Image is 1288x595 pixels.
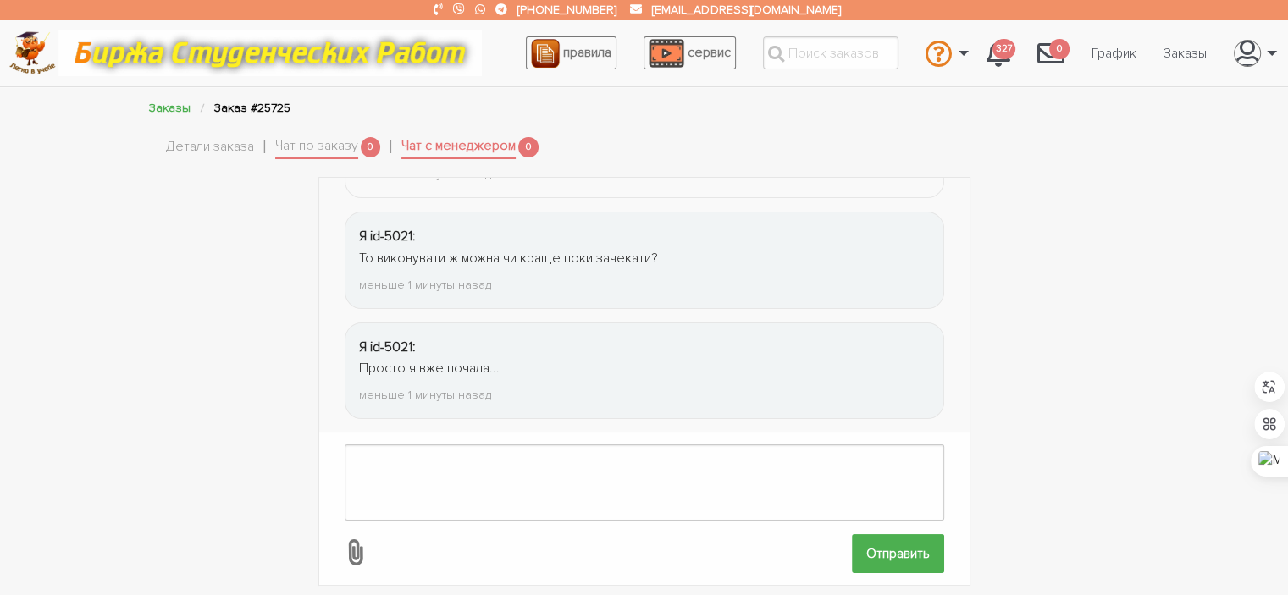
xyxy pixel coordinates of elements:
li: Заказ #25725 [214,98,290,118]
a: Чат с менеджером [401,135,516,159]
a: [PHONE_NUMBER] [517,3,616,17]
a: График [1078,37,1150,69]
img: motto-12e01f5a76059d5f6a28199ef077b1f78e012cfde436ab5cf1d4517935686d32.gif [58,30,482,76]
span: сервис [688,44,731,61]
strong: Я id-5021: [359,228,416,245]
a: 0 [1024,30,1078,76]
a: правила [526,36,616,69]
img: agreement_icon-feca34a61ba7f3d1581b08bc946b2ec1ccb426f67415f344566775c155b7f62c.png [531,39,560,68]
img: logo-c4363faeb99b52c628a42810ed6dfb4293a56d4e4775eb116515dfe7f33672af.png [9,31,56,74]
span: 0 [361,137,381,158]
span: правила [563,44,611,61]
div: меньше 1 минуты назад [359,275,930,295]
a: сервис [644,36,736,69]
a: [EMAIL_ADDRESS][DOMAIN_NAME] [652,3,840,17]
a: Заказы [1150,37,1220,69]
a: Детали заказа [166,136,254,158]
img: play_icon-49f7f135c9dc9a03216cfdbccbe1e3994649169d890fb554cedf0eac35a01ba8.png [649,39,684,68]
span: 0 [518,137,539,158]
input: Поиск заказов [763,36,898,69]
div: Просто я вже почала... [359,358,930,380]
a: Чат по заказу [275,135,358,159]
div: То виконувати ж можна чи краще поки зачекати? [359,248,930,270]
a: Заказы [149,101,191,115]
span: 327 [992,39,1015,60]
input: Отправить [852,534,944,572]
span: 0 [1049,39,1070,60]
strong: Я id-5021: [359,339,416,355]
a: 327 [973,30,1024,76]
div: меньше 1 минуты назад [359,385,930,405]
